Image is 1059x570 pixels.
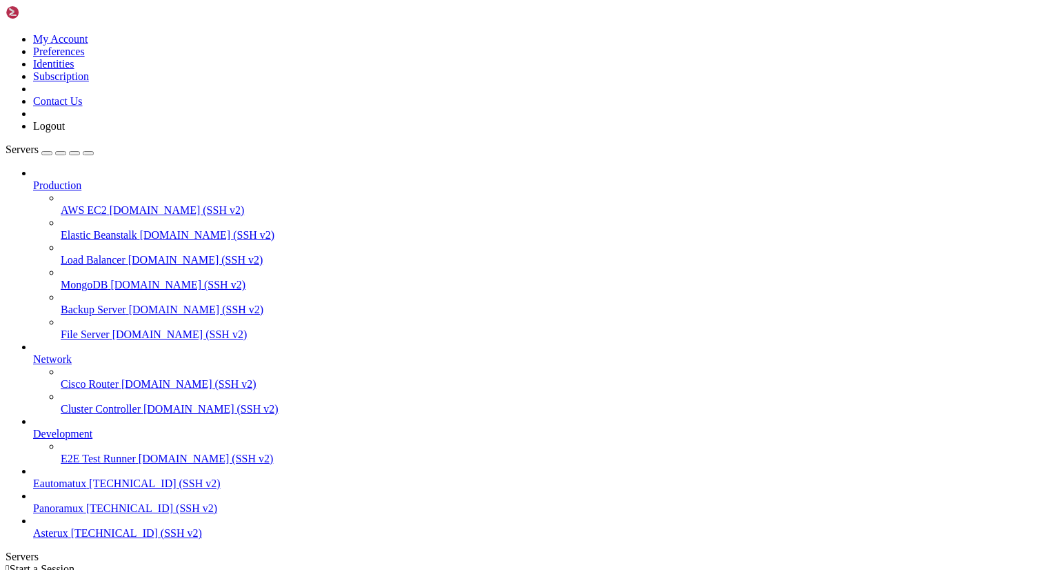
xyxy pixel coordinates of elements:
[61,192,1053,217] li: AWS EC2 [DOMAIN_NAME] (SSH v2)
[33,179,1053,192] a: Production
[128,254,263,266] span: [DOMAIN_NAME] (SSH v2)
[61,378,119,390] span: Cisco Router
[33,502,1053,515] a: Panoramux [TECHNICAL_ID] (SSH v2)
[71,527,202,539] span: [TECHNICAL_ID] (SSH v2)
[61,366,1053,391] li: Cisco Router [DOMAIN_NAME] (SSH v2)
[33,46,85,57] a: Preferences
[143,403,279,415] span: [DOMAIN_NAME] (SSH v2)
[61,229,1053,242] a: Elastic Beanstalk [DOMAIN_NAME] (SSH v2)
[33,33,88,45] a: My Account
[89,478,220,489] span: [TECHNICAL_ID] (SSH v2)
[33,120,65,132] a: Logout
[61,328,110,340] span: File Server
[140,229,275,241] span: [DOMAIN_NAME] (SSH v2)
[61,391,1053,415] li: Cluster Controller [DOMAIN_NAME] (SSH v2)
[129,304,264,315] span: [DOMAIN_NAME] (SSH v2)
[61,254,125,266] span: Load Balancer
[61,242,1053,266] li: Load Balancer [DOMAIN_NAME] (SSH v2)
[33,167,1053,341] li: Production
[112,328,248,340] span: [DOMAIN_NAME] (SSH v2)
[33,502,83,514] span: Panoramux
[61,403,141,415] span: Cluster Controller
[33,465,1053,490] li: Eautomatux [TECHNICAL_ID] (SSH v2)
[61,328,1053,341] a: File Server [DOMAIN_NAME] (SSH v2)
[33,428,1053,440] a: Development
[6,551,1053,563] div: Servers
[33,58,74,70] a: Identities
[61,304,1053,316] a: Backup Server [DOMAIN_NAME] (SSH v2)
[61,453,136,464] span: E2E Test Runner
[33,341,1053,415] li: Network
[61,378,1053,391] a: Cisco Router [DOMAIN_NAME] (SSH v2)
[61,204,107,216] span: AWS EC2
[33,490,1053,515] li: Panoramux [TECHNICAL_ID] (SSH v2)
[33,353,1053,366] a: Network
[33,527,1053,540] a: Asterux [TECHNICAL_ID] (SSH v2)
[33,478,1053,490] a: Eautomatux [TECHNICAL_ID] (SSH v2)
[61,266,1053,291] li: MongoDB [DOMAIN_NAME] (SSH v2)
[121,378,256,390] span: [DOMAIN_NAME] (SSH v2)
[33,353,72,365] span: Network
[6,144,39,155] span: Servers
[61,304,126,315] span: Backup Server
[33,70,89,82] a: Subscription
[110,204,245,216] span: [DOMAIN_NAME] (SSH v2)
[33,428,92,440] span: Development
[6,144,94,155] a: Servers
[61,403,1053,415] a: Cluster Controller [DOMAIN_NAME] (SSH v2)
[33,95,83,107] a: Contact Us
[61,440,1053,465] li: E2E Test Runner [DOMAIN_NAME] (SSH v2)
[61,279,108,291] span: MongoDB
[61,316,1053,341] li: File Server [DOMAIN_NAME] (SSH v2)
[139,453,274,464] span: [DOMAIN_NAME] (SSH v2)
[61,229,137,241] span: Elastic Beanstalk
[110,279,245,291] span: [DOMAIN_NAME] (SSH v2)
[33,478,86,489] span: Eautomatux
[86,502,217,514] span: [TECHNICAL_ID] (SSH v2)
[33,415,1053,465] li: Development
[33,515,1053,540] li: Asterux [TECHNICAL_ID] (SSH v2)
[33,527,68,539] span: Asterux
[61,279,1053,291] a: MongoDB [DOMAIN_NAME] (SSH v2)
[61,204,1053,217] a: AWS EC2 [DOMAIN_NAME] (SSH v2)
[6,6,85,19] img: Shellngn
[61,291,1053,316] li: Backup Server [DOMAIN_NAME] (SSH v2)
[33,179,81,191] span: Production
[61,453,1053,465] a: E2E Test Runner [DOMAIN_NAME] (SSH v2)
[61,217,1053,242] li: Elastic Beanstalk [DOMAIN_NAME] (SSH v2)
[61,254,1053,266] a: Load Balancer [DOMAIN_NAME] (SSH v2)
